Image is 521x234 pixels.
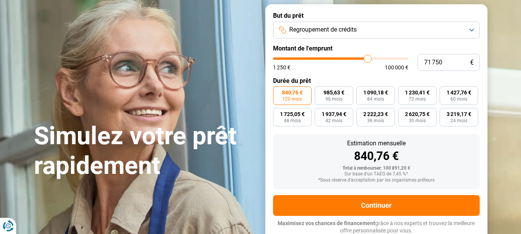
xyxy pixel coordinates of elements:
span: 1 937,94 € [322,111,346,117]
span: 120 mois [282,97,302,101]
span: € [470,59,474,66]
span: 42 mois [325,118,342,123]
div: Total à rembourser: 100 891,20 € [279,166,474,171]
span: 840,76 € [282,90,303,95]
label: But du prêt [273,12,480,19]
span: 48 mois [284,118,301,123]
span: 60 mois [450,97,467,101]
span: 72 mois [409,97,426,101]
span: 1 427,76 € [447,90,471,95]
span: 96 mois [325,97,342,101]
span: 1 250 € [273,65,290,70]
span: 30 mois [409,118,426,123]
span: 1 230,41 € [405,90,430,95]
span: 985,63 € [324,90,344,95]
label: Durée du prêt [273,77,480,84]
h1: Simulez votre prêt rapidement [34,121,256,181]
span: Regroupement de crédits [289,25,357,34]
div: Estimation mensuelle [279,140,474,146]
button: Continuer [273,195,480,216]
div: Sur base d'un TAEG de 7,45 %* [279,172,474,177]
label: Montant de l'emprunt [273,45,480,52]
button: Regroupement de crédits [273,22,480,39]
span: 3 219,17 € [447,111,471,117]
span: 100 000 € [385,65,408,70]
span: 36 mois [367,118,384,123]
span: 84 mois [367,97,384,101]
span: 2 222,23 € [363,111,388,117]
span: 24 mois [450,118,467,123]
div: 840,76 € [279,150,474,162]
span: 2 620,75 € [405,111,430,117]
span: 1 090,18 € [363,90,388,95]
div: *Sous réserve d'acceptation par les organismes prêteurs [279,178,474,183]
span: 1 725,05 € [280,111,305,117]
span: Maximisez vos chances de financement [278,220,375,226]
